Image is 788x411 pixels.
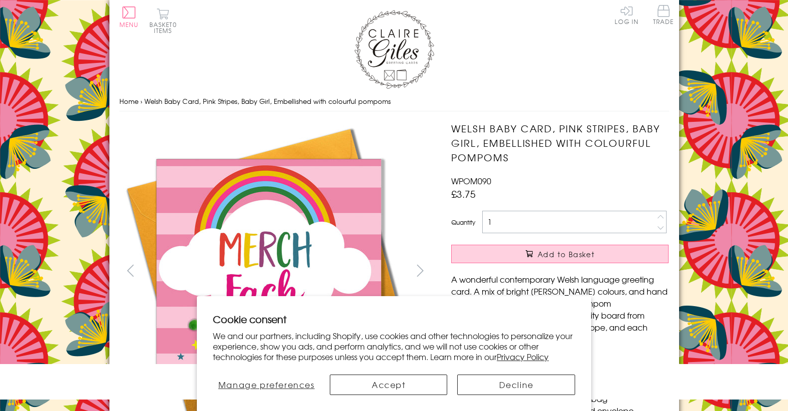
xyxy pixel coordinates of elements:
[154,20,177,35] span: 0 items
[451,121,669,164] h1: Welsh Baby Card, Pink Stripes, Baby Girl, Embellished with colourful pompoms
[119,259,142,282] button: prev
[457,375,575,395] button: Decline
[497,351,549,363] a: Privacy Policy
[140,96,142,106] span: ›
[218,379,315,391] span: Manage preferences
[451,175,491,187] span: WPOM090
[615,5,639,24] a: Log In
[451,218,475,227] label: Quantity
[653,5,674,24] span: Trade
[538,249,595,259] span: Add to Basket
[119,20,139,29] span: Menu
[451,187,476,201] span: £3.75
[354,10,434,89] img: Claire Giles Greetings Cards
[149,8,177,33] button: Basket0 items
[213,375,320,395] button: Manage preferences
[409,259,431,282] button: next
[653,5,674,26] a: Trade
[213,331,575,362] p: We and our partners, including Shopify, use cookies and other technologies to personalize your ex...
[451,273,669,345] p: A wonderful contemporary Welsh language greeting card. A mix of bright [PERSON_NAME] colours, and...
[119,6,139,27] button: Menu
[451,245,669,263] button: Add to Basket
[330,375,447,395] button: Accept
[119,91,669,112] nav: breadcrumbs
[144,96,391,106] span: Welsh Baby Card, Pink Stripes, Baby Girl, Embellished with colourful pompoms
[119,96,138,106] a: Home
[213,312,575,326] h2: Cookie consent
